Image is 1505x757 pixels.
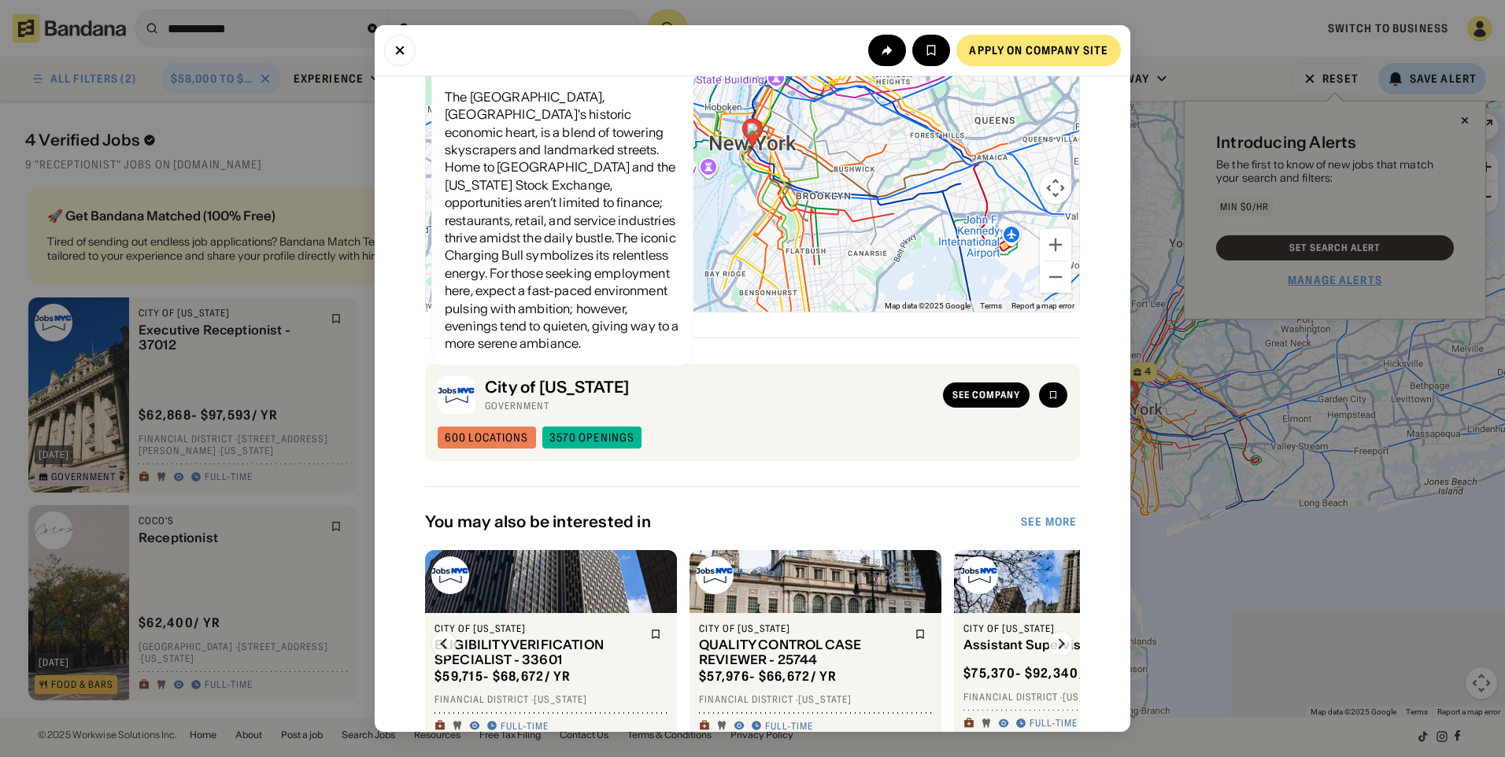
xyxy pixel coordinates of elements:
[485,378,934,397] div: City of [US_STATE]
[485,400,934,412] div: Government
[434,637,641,667] div: ELIGIBILITY VERIFICATION SPECIALIST - 33601
[1040,229,1071,260] button: Zoom in
[960,556,998,594] img: City of New York logo
[1030,717,1078,729] div: Full-time
[425,512,1018,531] div: You may also be interested in
[699,668,838,685] div: $ 57,976 - $66,672 / yr
[969,45,1108,56] div: Apply on company site
[885,301,971,310] span: Map data ©2025 Google
[696,556,734,594] img: City of New York logo
[445,88,680,353] div: The [GEOGRAPHIC_DATA], [GEOGRAPHIC_DATA]'s historic economic heart, is a blend of towering skyscr...
[699,693,932,706] div: Financial District · [US_STATE]
[1040,172,1071,204] button: Map camera controls
[963,691,1196,703] div: Financial District · [US_STATE]
[434,668,571,685] div: $ 59,715 - $68,672 / yr
[699,637,905,667] div: QUALITY CONTROL CASE REVIEWER - 25744
[434,622,641,635] div: City of [US_STATE]
[963,637,1170,652] div: Assistant Supervisor - 34562
[1048,631,1074,656] img: Right Arrow
[1011,301,1074,310] a: Report a map error
[438,376,475,414] img: City of New York logo
[1040,261,1071,293] button: Zoom out
[431,556,469,594] img: City of New York logo
[430,291,482,312] a: Open this area in Google Maps (opens a new window)
[384,35,416,66] button: Close
[980,301,1002,310] a: Terms (opens in new tab)
[765,720,813,733] div: Full-time
[1021,516,1077,527] div: See more
[963,622,1170,635] div: City of [US_STATE]
[952,390,1020,400] div: See company
[501,720,549,733] div: Full-time
[430,291,482,312] img: Google
[963,665,1106,681] div: $ 75,370 - $92,340 / yr
[434,693,667,706] div: Financial District · [US_STATE]
[699,622,905,635] div: City of [US_STATE]
[445,432,529,443] div: 600 locations
[549,432,635,443] div: 3570 openings
[431,631,457,656] img: Left Arrow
